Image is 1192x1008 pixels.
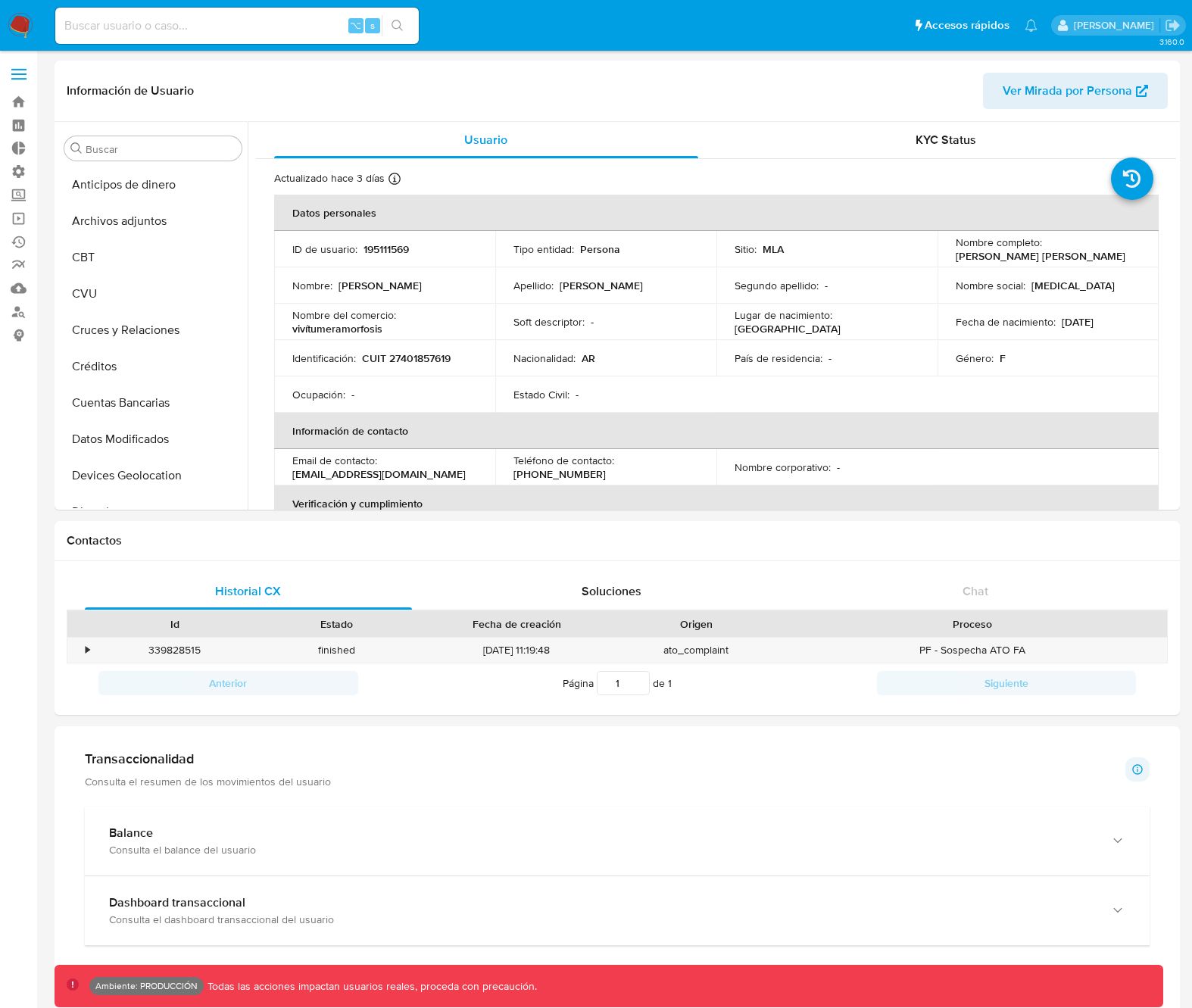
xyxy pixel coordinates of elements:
[58,239,248,276] button: CBT
[204,979,537,994] p: Todas las acciones impactan usuarios reales, proceda con precaución.
[429,616,604,632] div: Fecha de creación
[1062,315,1094,329] p: [DATE]
[98,671,358,695] button: Anterior
[67,83,194,98] h1: Información de Usuario
[58,457,248,494] button: Devices Geolocation
[513,388,569,401] p: Estado Civil :
[763,242,784,256] p: MLA
[735,279,819,292] p: Segundo apellido :
[274,413,1159,449] th: Información de contacto
[364,242,409,256] p: 195111569
[267,616,407,632] div: Estado
[292,467,466,481] p: [EMAIL_ADDRESS][DOMAIN_NAME]
[1031,279,1115,292] p: [MEDICAL_DATA]
[292,322,382,335] p: vivítumeramorfosis
[67,533,1168,548] h1: Contactos
[58,348,248,385] button: Créditos
[735,351,822,365] p: País de residencia :
[916,131,976,148] span: KYC Status
[983,73,1168,109] button: Ver Mirada por Persona
[582,351,595,365] p: AR
[1074,18,1159,33] p: yamil.zavala@mercadolibre.com
[513,279,554,292] p: Apellido :
[105,616,245,632] div: Id
[58,494,248,530] button: Direcciones
[513,242,574,256] p: Tipo entidad :
[1003,73,1132,109] span: Ver Mirada por Persona
[86,643,89,657] div: •
[94,638,256,663] div: 339828515
[956,236,1042,249] p: Nombre completo :
[58,312,248,348] button: Cruces y Relaciones
[464,131,507,148] span: Usuario
[777,638,1167,663] div: PF - Sospecha ATO FA
[58,203,248,239] button: Archivos adjuntos
[256,638,418,663] div: finished
[339,279,422,292] p: [PERSON_NAME]
[95,983,198,989] p: Ambiente: PRODUCCIÓN
[963,582,988,600] span: Chat
[668,676,672,691] span: 1
[735,308,832,322] p: Lugar de nacimiento :
[58,385,248,421] button: Cuentas Bancarias
[292,279,332,292] p: Nombre :
[382,15,413,36] button: search-icon
[877,671,1137,695] button: Siguiente
[215,582,281,600] span: Historial CX
[1025,19,1038,32] a: Notificaciones
[418,638,615,663] div: [DATE] 11:19:48
[292,454,377,467] p: Email de contacto :
[58,276,248,312] button: CVU
[1000,351,1006,365] p: F
[735,322,841,335] p: [GEOGRAPHIC_DATA]
[274,485,1159,522] th: Verificación y cumplimiento
[292,351,356,365] p: Identificación :
[351,388,354,401] p: -
[626,616,766,632] div: Origen
[292,242,357,256] p: ID de usuario :
[956,279,1025,292] p: Nombre social :
[925,17,1009,33] span: Accesos rápidos
[55,16,419,36] input: Buscar usuario o caso...
[58,167,248,203] button: Anticipos de dinero
[825,279,828,292] p: -
[513,467,606,481] p: [PHONE_NUMBER]
[576,388,579,401] p: -
[560,279,643,292] p: [PERSON_NAME]
[86,142,236,156] input: Buscar
[582,582,641,600] span: Soluciones
[1165,17,1181,33] a: Salir
[292,308,396,322] p: Nombre del comercio :
[956,351,994,365] p: Género :
[70,142,83,154] button: Buscar
[580,242,620,256] p: Persona
[563,671,672,695] span: Página de
[591,315,594,329] p: -
[735,460,831,474] p: Nombre corporativo :
[615,638,777,663] div: ato_complaint
[788,616,1156,632] div: Proceso
[956,249,1125,263] p: [PERSON_NAME] [PERSON_NAME]
[828,351,832,365] p: -
[956,315,1056,329] p: Fecha de nacimiento :
[370,18,375,33] span: s
[292,388,345,401] p: Ocupación :
[274,171,385,186] p: Actualizado hace 3 días
[274,195,1159,231] th: Datos personales
[350,18,361,33] span: ⌥
[735,242,757,256] p: Sitio :
[513,315,585,329] p: Soft descriptor :
[837,460,840,474] p: -
[362,351,451,365] p: CUIT 27401857619
[513,454,614,467] p: Teléfono de contacto :
[58,421,248,457] button: Datos Modificados
[513,351,576,365] p: Nacionalidad :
